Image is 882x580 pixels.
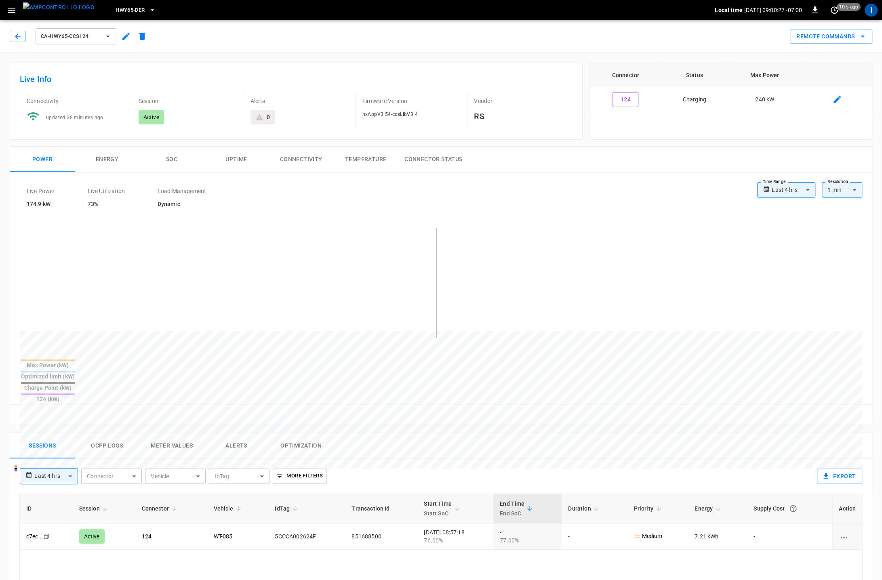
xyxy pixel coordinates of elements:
[345,494,417,523] th: Transaction Id
[250,97,349,105] p: Alerts
[143,113,159,121] p: Active
[116,6,145,15] span: HWY65-DER
[662,87,727,112] td: Charging
[822,182,862,198] div: 1 min
[362,111,417,117] span: hxAppV3.54-ccsLibV3.4
[23,2,95,13] img: ampcontrol.io logo
[10,147,75,172] button: Power
[139,97,237,105] p: Session
[695,504,723,513] span: Energy
[20,73,573,86] h6: Live Info
[398,147,469,172] button: Connector Status
[20,494,862,550] table: sessions table
[474,97,573,105] p: Vendor
[10,433,75,459] button: Sessions
[75,147,139,172] button: Energy
[568,504,601,513] span: Duration
[139,433,204,459] button: Meter Values
[362,97,461,105] p: Firmware Version
[424,509,452,518] p: Start SoC
[786,501,800,516] button: The cost of your charging session based on your supply rates
[20,494,73,523] th: ID
[634,504,663,513] span: Priority
[204,433,269,459] button: Alerts
[204,147,269,172] button: Uptime
[79,504,110,513] span: Session
[27,97,125,105] p: Connectivity
[754,501,825,516] div: Supply Cost
[763,179,785,185] label: Time Range
[139,147,204,172] button: SOC
[613,92,638,107] button: 124
[662,63,727,87] th: Status
[837,3,861,11] span: 10 s ago
[269,433,333,459] button: Optimization
[112,2,158,18] button: HWY65-DER
[790,29,872,44] button: Remote Commands
[828,4,841,17] button: set refresh interval
[865,4,878,17] div: profile-icon
[34,469,78,484] div: Last 4 hrs
[727,63,802,87] th: Max Power
[424,499,462,518] span: Start TimeStart SoC
[817,469,862,484] button: Export
[839,532,856,540] div: charging session options
[158,187,206,195] p: Load Management
[158,200,206,209] h6: Dynamic
[267,113,270,121] div: 0
[88,200,125,209] h6: 73%
[727,87,802,112] td: 240 kW
[744,6,802,14] p: [DATE] 09:00:27 -07:00
[269,147,333,172] button: Connectivity
[141,504,179,513] span: Connector
[500,509,524,518] p: End SoC
[75,433,139,459] button: Ocpp logs
[213,504,244,513] span: Vehicle
[500,499,524,518] div: End Time
[715,6,743,14] p: Local time
[36,28,116,44] button: ca-hwy65-ccs124
[41,32,101,41] span: ca-hwy65-ccs124
[27,187,55,195] p: Live Power
[424,499,452,518] div: Start Time
[790,29,872,44] div: remote commands options
[275,504,300,513] span: IdTag
[273,469,326,484] button: More Filters
[88,187,125,195] p: Live Utilization
[27,200,55,209] h6: 174.9 kW
[772,182,815,198] div: Last 4 hrs
[474,110,573,123] h6: RS
[589,63,872,112] table: connector table
[500,499,535,518] span: End TimeEnd SoC
[832,494,862,523] th: Action
[46,115,103,120] span: updated 38 minutes ago
[333,147,398,172] button: Temperature
[827,179,848,185] label: Resolution
[589,63,662,87] th: Connector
